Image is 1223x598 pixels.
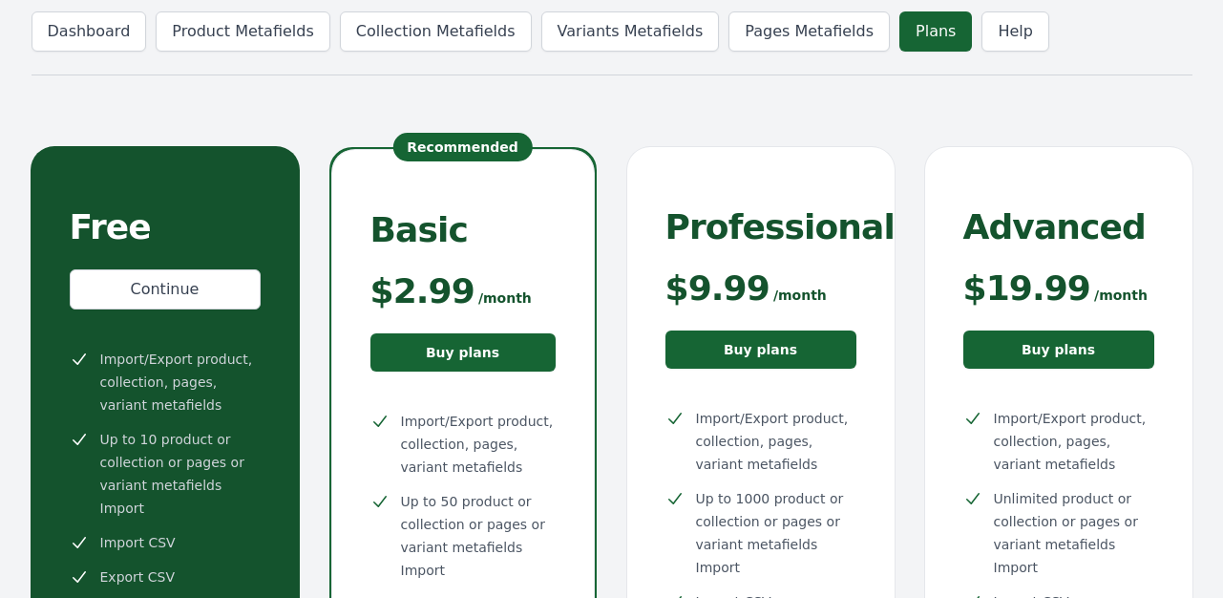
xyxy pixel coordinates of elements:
span: Free [70,208,151,246]
li: Import/Export product, collection, pages, variant metafields [370,410,556,479]
a: Help [981,11,1048,52]
a: Dashboard [32,11,147,52]
span: Advanced [963,208,1146,246]
li: Up to 10 product or collection or pages or variant metafields Import [70,428,261,520]
span: /month [773,284,827,307]
span: Basic [370,211,468,249]
li: Import/Export product, collection, pages, variant metafields [70,348,261,416]
span: $9.99 [665,269,770,308]
p: Recommended [392,133,532,161]
span: Professional [665,208,895,246]
a: Buy plans [963,331,1154,369]
li: Import CSV [70,531,261,554]
span: /month [478,287,532,310]
a: Buy plans [665,331,856,369]
span: $2.99 [370,272,474,310]
li: Up to 50 product or collection or pages or variant metafields Import [370,490,556,582]
a: Continue [70,269,261,310]
span: $19.99 [963,269,1091,308]
a: Plans [899,11,972,52]
li: Export CSV [70,566,261,588]
li: Up to 1000 product or collection or pages or variant metafields Import [665,487,856,579]
a: Collection Metafields [340,11,532,52]
li: Import/Export product, collection, pages, variant metafields [665,407,856,476]
span: /month [1094,284,1148,307]
li: Import/Export product, collection, pages, variant metafields [963,407,1154,476]
a: Variants Metafields [541,11,720,52]
a: Pages Metafields [728,11,890,52]
a: Product Metafields [156,11,329,52]
a: Buy plans [370,333,556,372]
li: Unlimited product or collection or pages or variant metafields Import [963,487,1154,579]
